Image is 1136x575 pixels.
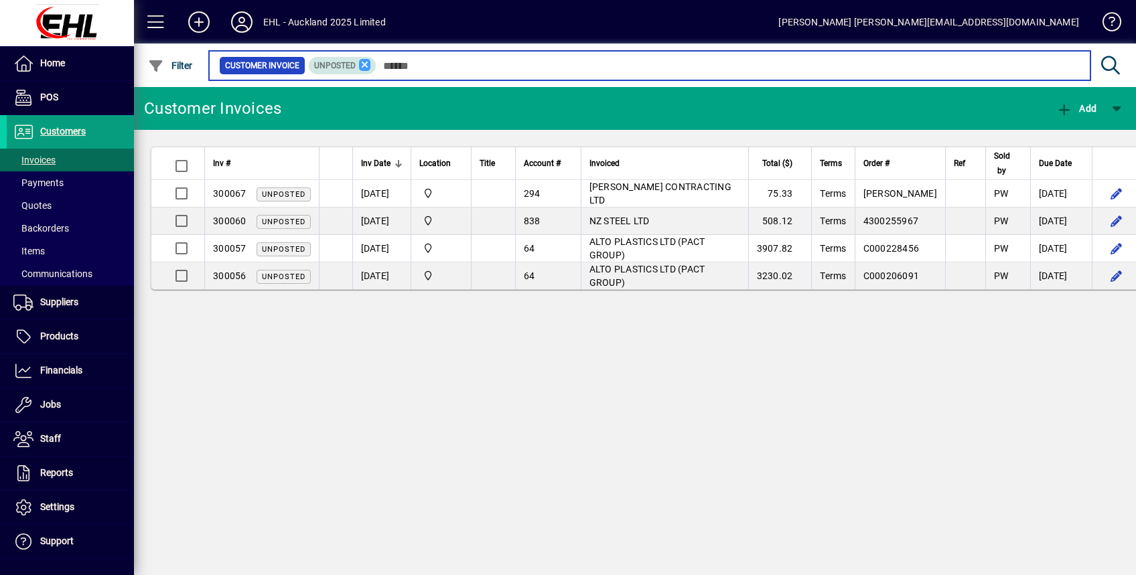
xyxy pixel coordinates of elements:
span: EHL AUCKLAND [419,268,463,283]
a: Jobs [7,388,134,422]
a: Backorders [7,217,134,240]
span: Terms [820,243,846,254]
span: Due Date [1039,156,1072,171]
span: Products [40,331,78,341]
button: Add [177,10,220,34]
span: 300057 [213,243,246,254]
a: POS [7,81,134,114]
a: Staff [7,422,134,456]
td: 3230.02 [748,262,812,289]
span: 64 [524,270,535,281]
td: [DATE] [352,235,411,262]
a: Support [7,525,134,558]
a: Items [7,240,134,262]
span: Total ($) [762,156,792,171]
span: Sold by [994,149,1010,178]
span: Terms [820,216,846,226]
span: Suppliers [40,297,78,307]
span: Inv # [213,156,230,171]
span: ALTO PLASTICS LTD (PACT GROUP) [589,264,705,288]
button: Edit [1106,238,1127,259]
span: Unposted [262,218,305,226]
a: Home [7,47,134,80]
button: Edit [1106,183,1127,204]
span: EHL AUCKLAND [419,214,463,228]
a: Communications [7,262,134,285]
span: Ref [954,156,965,171]
span: Reports [40,467,73,478]
span: Financials [40,365,82,376]
div: Invoiced [589,156,740,171]
span: Unposted [314,61,356,70]
div: Due Date [1039,156,1084,171]
span: 4300255967 [863,216,919,226]
div: Inv # [213,156,311,171]
span: Inv Date [361,156,390,171]
div: EHL - Auckland 2025 Limited [263,11,386,33]
a: Suppliers [7,286,134,319]
mat-chip: Customer Invoice Status: Unposted [309,57,376,74]
button: Add [1053,96,1100,120]
span: PW [994,188,1009,199]
span: POS [40,92,58,102]
td: [DATE] [1030,180,1092,208]
span: Terms [820,270,846,281]
span: Add [1056,103,1096,114]
span: PW [994,243,1009,254]
button: Filter [145,54,196,78]
div: Inv Date [361,156,403,171]
span: Terms [820,188,846,199]
a: Settings [7,491,134,524]
span: Location [419,156,451,171]
div: Sold by [994,149,1022,178]
span: EHL AUCKLAND [419,241,463,256]
span: [PERSON_NAME] [863,188,937,199]
td: 508.12 [748,208,812,235]
span: 294 [524,188,541,199]
span: Home [40,58,65,68]
span: Invoices [13,155,56,165]
td: [DATE] [1030,262,1092,289]
div: Order # [863,156,937,171]
span: Unposted [262,272,305,281]
span: 300060 [213,216,246,226]
span: Support [40,536,74,546]
span: Order # [863,156,890,171]
span: PW [994,270,1009,281]
div: Account # [524,156,573,171]
a: Reports [7,457,134,490]
span: Invoiced [589,156,620,171]
a: Payments [7,171,134,194]
button: Edit [1106,210,1127,232]
span: Unposted [262,190,305,199]
a: Knowledge Base [1092,3,1119,46]
span: Title [480,156,495,171]
span: NZ STEEL LTD [589,216,650,226]
span: Filter [148,60,193,71]
div: Customer Invoices [144,98,281,119]
span: C000228456 [863,243,920,254]
span: C000206091 [863,270,920,281]
span: Communications [13,268,92,279]
a: Products [7,320,134,353]
span: 64 [524,243,535,254]
span: 300056 [213,270,246,281]
span: [PERSON_NAME] CONTRACTING LTD [589,181,731,206]
span: Payments [13,177,64,188]
span: Account # [524,156,561,171]
span: Items [13,246,45,256]
span: Settings [40,501,74,512]
td: 75.33 [748,180,812,208]
div: [PERSON_NAME] [PERSON_NAME][EMAIL_ADDRESS][DOMAIN_NAME] [778,11,1079,33]
span: Quotes [13,200,52,211]
span: PW [994,216,1009,226]
span: 300067 [213,188,246,199]
span: ALTO PLASTICS LTD (PACT GROUP) [589,236,705,260]
span: Unposted [262,245,305,254]
a: Quotes [7,194,134,217]
span: Backorders [13,223,69,234]
td: [DATE] [1030,235,1092,262]
button: Edit [1106,265,1127,286]
div: Location [419,156,463,171]
div: Title [480,156,507,171]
